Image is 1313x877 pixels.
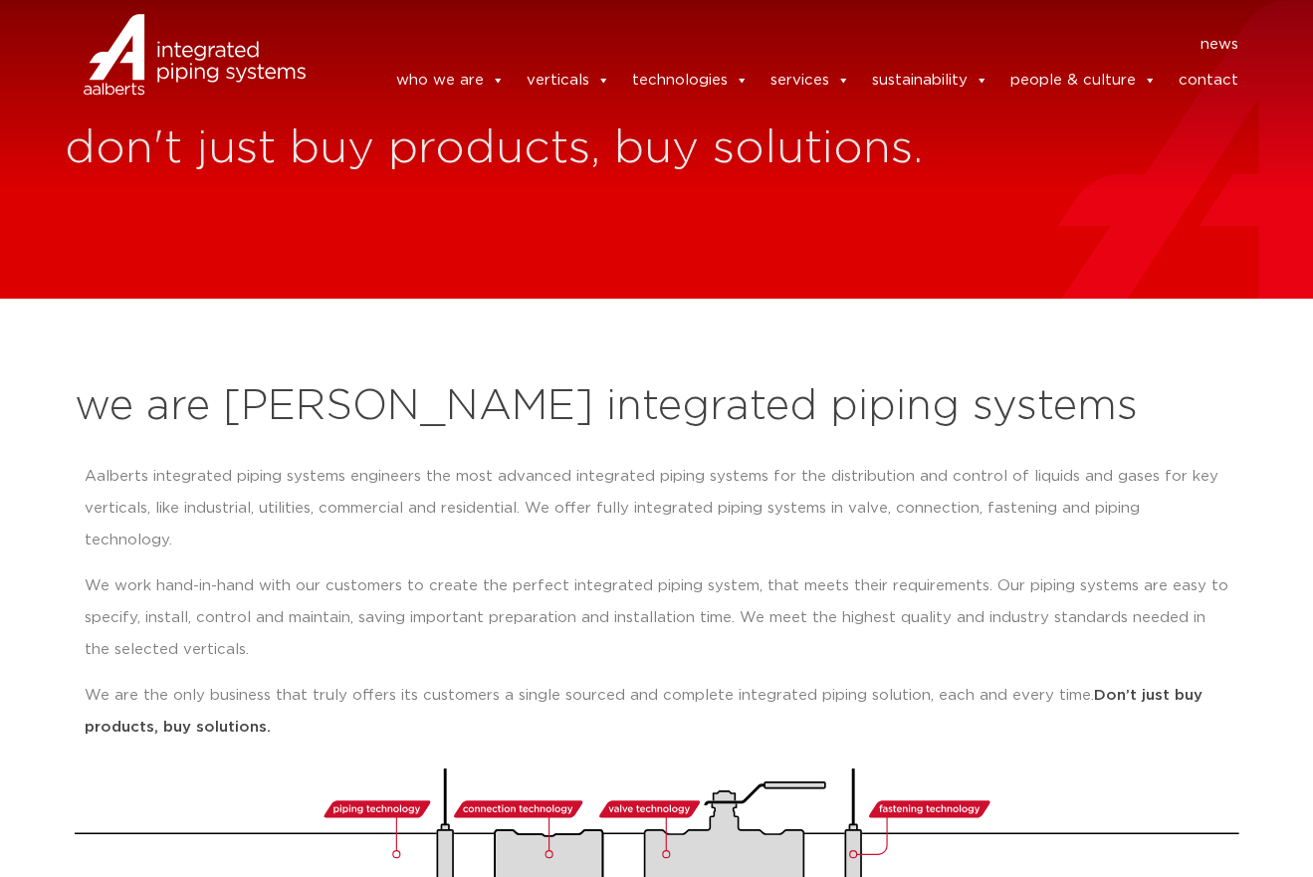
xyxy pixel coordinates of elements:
nav: Menu [335,29,1239,61]
p: We work hand-in-hand with our customers to create the perfect integrated piping system, that meet... [85,570,1229,666]
h2: we are [PERSON_NAME] integrated piping systems [75,383,1239,431]
a: who we are [396,61,505,101]
p: We are the only business that truly offers its customers a single sourced and complete integrated... [85,680,1229,744]
a: contact [1179,61,1238,101]
a: verticals [527,61,610,101]
a: sustainability [872,61,988,101]
a: people & culture [1010,61,1157,101]
p: Aalberts integrated piping systems engineers the most advanced integrated piping systems for the ... [85,461,1229,556]
a: news [1201,29,1238,61]
a: technologies [632,61,749,101]
a: services [770,61,850,101]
